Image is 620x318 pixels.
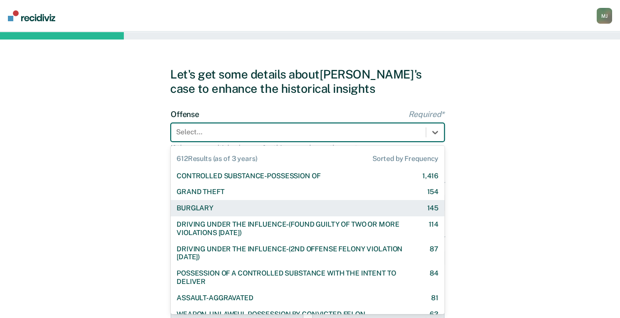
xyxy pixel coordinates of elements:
img: Recidiviz [8,10,55,21]
span: Required* [408,110,444,119]
span: 612 Results (as of 3 years) [177,155,257,163]
div: DRIVING UNDER THE INFLUENCE-(FOUND GUILTY OF TWO OR MORE VIOLATIONS [DATE]) [177,220,411,237]
div: 81 [431,294,438,302]
span: Sorted by Frequency [372,155,438,163]
div: 114 [428,220,438,237]
div: M J [596,8,612,24]
div: CONTROLLED SUBSTANCE-POSSESSION OF [177,172,320,180]
div: 154 [427,188,438,196]
div: ASSAULT-AGGRAVATED [177,294,253,302]
div: 145 [427,204,438,212]
div: If there are multiple charges for this case, choose the most severe [171,144,444,152]
div: 84 [430,269,438,286]
div: BURGLARY [177,204,214,212]
label: Offense [171,110,444,119]
div: Let's get some details about [PERSON_NAME]'s case to enhance the historical insights [170,67,450,96]
div: 1,416 [422,172,438,180]
div: DRIVING UNDER THE INFLUENCE-(2ND OFFENSE FELONY VIOLATION [DATE]) [177,245,412,262]
div: POSSESSION OF A CONTROLLED SUBSTANCE WITH THE INTENT TO DELIVER [177,269,412,286]
button: MJ [596,8,612,24]
div: GRAND THEFT [177,188,224,196]
div: 87 [430,245,438,262]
